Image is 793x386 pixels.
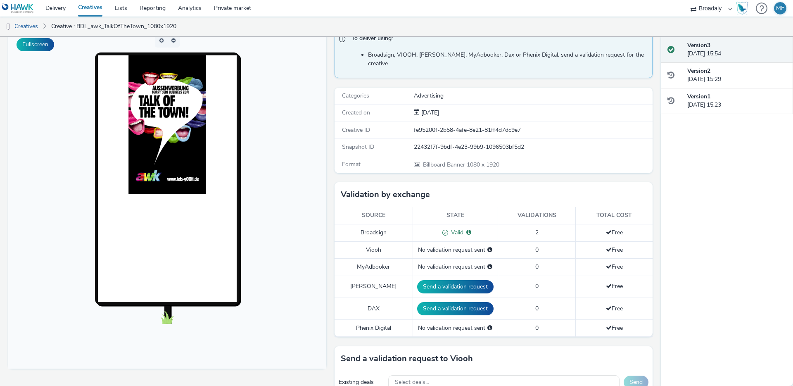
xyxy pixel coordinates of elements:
a: Hawk Academy [736,2,752,15]
span: 1080 x 1920 [422,161,499,169]
th: Source [335,207,413,224]
div: 22432f7f-9bdf-4e23-99b9-1096503bf5d2 [414,143,652,151]
span: To deliver using: [351,34,644,45]
div: No validation request sent [417,263,494,271]
td: MyAdbooker [335,259,413,276]
div: Please select a deal below and click on Send to send a validation request to MyAdbooker. [487,263,492,271]
span: Free [606,263,623,271]
img: undefined Logo [2,3,34,14]
span: [DATE] [420,109,439,117]
div: No validation request sent [417,246,494,254]
td: Phenix Digital [335,319,413,336]
span: Billboard Banner [423,161,467,169]
span: Free [606,246,623,254]
strong: Version 2 [687,67,710,75]
span: Free [606,282,623,290]
span: Creative ID [342,126,370,134]
td: Broadsign [335,224,413,241]
span: Select deals... [395,379,429,386]
h3: Validation by exchange [341,188,430,201]
span: 0 [535,324,539,332]
div: [DATE] 15:29 [687,67,786,84]
span: Valid [448,229,463,236]
li: Broadsign, VIOOH, [PERSON_NAME], MyAdbooker, Dax or Phenix Digital: send a validation request for... [368,51,648,68]
button: Fullscreen [17,38,54,51]
img: Hawk Academy [736,2,748,15]
td: [PERSON_NAME] [335,276,413,298]
td: DAX [335,298,413,319]
div: [DATE] 15:23 [687,93,786,110]
button: Send a validation request [417,280,494,293]
div: Creation 12 August 2025, 15:23 [420,109,439,117]
span: 0 [535,246,539,254]
span: 0 [535,305,539,312]
h3: Send a validation request to Viooh [341,353,473,365]
a: Creative : BDL_awk_TalkOfTheTown_1080x1920 [47,17,180,36]
button: Send a validation request [417,302,494,315]
div: MF [776,2,784,14]
div: Please select a deal below and click on Send to send a validation request to Phenix Digital. [487,324,492,332]
td: Viooh [335,241,413,258]
th: Total cost [576,207,653,224]
img: Advertisement preview [120,26,198,164]
div: No validation request sent [417,324,494,332]
strong: Version 1 [687,93,710,100]
img: dooh [4,23,12,31]
span: Format [342,160,361,168]
th: State [413,207,498,224]
span: 0 [535,263,539,271]
span: Snapshot ID [342,143,374,151]
div: [DATE] 15:54 [687,41,786,58]
strong: Version 3 [687,41,710,49]
th: Validations [498,207,576,224]
div: Please select a deal below and click on Send to send a validation request to Viooh. [487,246,492,254]
span: 0 [535,282,539,290]
div: Advertising [414,92,652,100]
span: Free [606,229,623,236]
span: Free [606,324,623,332]
div: fe95200f-2b58-4afe-8e21-81ff4d7dc9e7 [414,126,652,134]
span: Free [606,305,623,312]
span: 2 [535,229,539,236]
span: Categories [342,92,369,100]
span: Created on [342,109,370,117]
